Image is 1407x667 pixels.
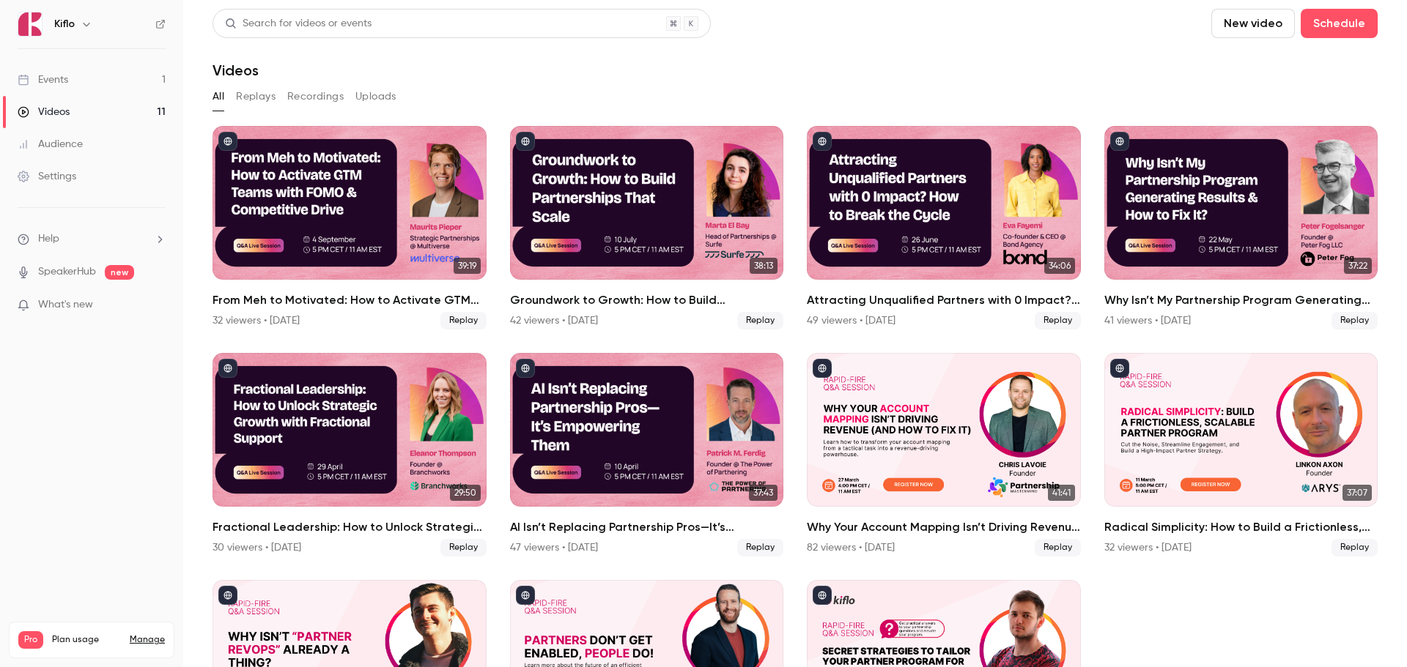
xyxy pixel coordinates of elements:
[510,291,784,309] h2: Groundwork to Growth: How to Build Partnerships That Scale
[1104,518,1378,536] h2: Radical Simplicity: How to Build a Frictionless, Scalable Partner Program
[18,12,42,36] img: Kiflo
[1035,312,1081,329] span: Replay
[18,137,83,152] div: Audience
[38,264,96,280] a: SpeakerHub
[18,169,76,184] div: Settings
[18,72,68,87] div: Events
[807,126,1081,329] a: 34:06Attracting Unqualified Partners with 0 Impact? How to Break the Cycle49 viewers • [DATE]Replay
[218,586,237,605] button: published
[213,353,487,556] li: Fractional Leadership: How to Unlock Strategic Growth with Fractional Support
[218,132,237,151] button: published
[130,634,165,646] a: Manage
[807,353,1081,556] li: Why Your Account Mapping Isn’t Driving Revenue (And How to Fix It)
[287,85,344,108] button: Recordings
[218,359,237,378] button: published
[213,126,487,329] li: From Meh to Motivated: How to Activate GTM Teams with FOMO & Competitive Drive
[355,85,396,108] button: Uploads
[225,16,372,31] div: Search for videos or events
[510,353,784,556] li: AI Isn’t Replacing Partnership Pros—It’s Empowering Them
[105,265,134,280] span: new
[54,17,75,31] h6: Kiflo
[1044,258,1075,274] span: 34:06
[38,297,93,313] span: What's new
[213,518,487,536] h2: Fractional Leadership: How to Unlock Strategic Growth with Fractional Support
[1110,132,1129,151] button: published
[38,231,59,247] span: Help
[1211,9,1295,38] button: New video
[440,539,487,556] span: Replay
[807,291,1081,309] h2: Attracting Unqualified Partners with 0 Impact? How to Break the Cycle
[516,586,535,605] button: published
[807,313,895,328] div: 49 viewers • [DATE]
[510,126,784,329] li: Groundwork to Growth: How to Build Partnerships That Scale
[510,518,784,536] h2: AI Isn’t Replacing Partnership Pros—It’s Empowering Them
[813,359,832,378] button: published
[1104,313,1191,328] div: 41 viewers • [DATE]
[807,518,1081,536] h2: Why Your Account Mapping Isn’t Driving Revenue (And How to Fix It)
[18,231,166,247] li: help-dropdown-opener
[750,258,778,274] span: 38:13
[1104,540,1192,555] div: 32 viewers • [DATE]
[18,105,70,119] div: Videos
[18,631,43,649] span: Pro
[213,85,224,108] button: All
[213,62,259,79] h1: Videos
[1343,485,1372,501] span: 37:07
[1332,312,1378,329] span: Replay
[1035,539,1081,556] span: Replay
[813,132,832,151] button: published
[516,359,535,378] button: published
[1332,539,1378,556] span: Replay
[1104,126,1378,329] li: Why Isn’t My Partnership Program Generating Results & How to Fix It?
[737,539,783,556] span: Replay
[213,9,1378,658] section: Videos
[440,312,487,329] span: Replay
[236,85,276,108] button: Replays
[510,313,598,328] div: 42 viewers • [DATE]
[510,126,784,329] a: 38:13Groundwork to Growth: How to Build Partnerships That Scale42 viewers • [DATE]Replay
[516,132,535,151] button: published
[1104,353,1378,556] a: 37:07Radical Simplicity: How to Build a Frictionless, Scalable Partner Program32 viewers • [DATE]...
[749,485,778,501] span: 37:43
[454,258,481,274] span: 39:19
[213,291,487,309] h2: From Meh to Motivated: How to Activate GTM Teams with FOMO & Competitive Drive
[148,299,166,312] iframe: Noticeable Trigger
[52,634,121,646] span: Plan usage
[1048,485,1075,501] span: 41:41
[510,540,598,555] div: 47 viewers • [DATE]
[213,313,300,328] div: 32 viewers • [DATE]
[450,485,481,501] span: 29:50
[1301,9,1378,38] button: Schedule
[1110,359,1129,378] button: published
[807,353,1081,556] a: 41:41Why Your Account Mapping Isn’t Driving Revenue (And How to Fix It)82 viewers • [DATE]Replay
[213,540,301,555] div: 30 viewers • [DATE]
[510,353,784,556] a: 37:43AI Isn’t Replacing Partnership Pros—It’s Empowering Them47 viewers • [DATE]Replay
[213,353,487,556] a: 29:50Fractional Leadership: How to Unlock Strategic Growth with Fractional Support30 viewers • [D...
[807,540,895,555] div: 82 viewers • [DATE]
[1104,291,1378,309] h2: Why Isn’t My Partnership Program Generating Results & How to Fix It?
[737,312,783,329] span: Replay
[213,126,487,329] a: 39:19From Meh to Motivated: How to Activate GTM Teams with FOMO & Competitive Drive32 viewers • [...
[1104,353,1378,556] li: Radical Simplicity: How to Build a Frictionless, Scalable Partner Program
[1104,126,1378,329] a: 37:22Why Isn’t My Partnership Program Generating Results & How to Fix It?41 viewers • [DATE]Replay
[813,586,832,605] button: published
[1344,258,1372,274] span: 37:22
[807,126,1081,329] li: Attracting Unqualified Partners with 0 Impact? How to Break the Cycle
